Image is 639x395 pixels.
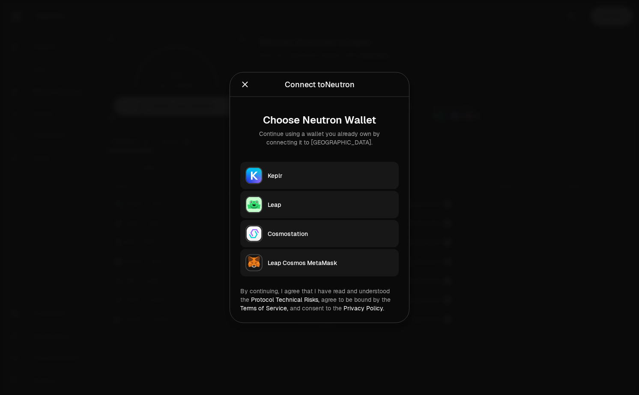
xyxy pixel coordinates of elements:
[240,249,399,277] button: Leap Cosmos MetaMaskLeap Cosmos MetaMask
[343,304,384,312] a: Privacy Policy.
[268,259,394,267] div: Leap Cosmos MetaMask
[285,79,355,91] div: Connect to Neutron
[240,79,250,91] button: Close
[240,162,399,189] button: KeplrKeplr
[247,114,392,126] div: Choose Neutron Wallet
[240,220,399,248] button: CosmostationCosmostation
[268,200,394,209] div: Leap
[246,168,262,183] img: Keplr
[247,130,392,147] div: Continue using a wallet you already own by connecting it to [GEOGRAPHIC_DATA].
[246,197,262,212] img: Leap
[246,255,262,271] img: Leap Cosmos MetaMask
[268,171,394,180] div: Keplr
[246,226,262,242] img: Cosmostation
[251,296,319,304] a: Protocol Technical Risks,
[240,191,399,218] button: LeapLeap
[240,287,399,312] div: By continuing, I agree that I have read and understood the agree to be bound by the and consent t...
[240,304,288,312] a: Terms of Service,
[268,230,394,238] div: Cosmostation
